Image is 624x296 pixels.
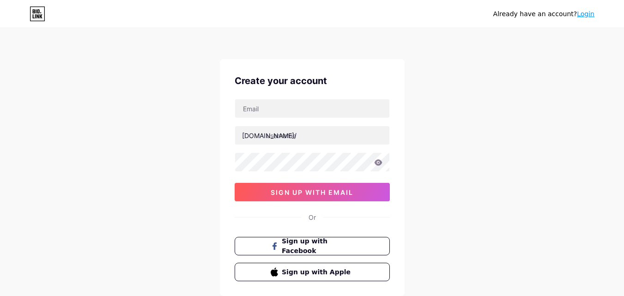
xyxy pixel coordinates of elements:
a: Login [577,10,594,18]
input: username [235,126,389,145]
span: sign up with email [271,188,353,196]
div: Or [309,212,316,222]
div: Already have an account? [493,9,594,19]
input: Email [235,99,389,118]
span: Sign up with Facebook [282,236,353,256]
button: sign up with email [235,183,390,201]
button: Sign up with Apple [235,263,390,281]
div: [DOMAIN_NAME]/ [242,131,297,140]
div: Create your account [235,74,390,88]
span: Sign up with Apple [282,267,353,277]
button: Sign up with Facebook [235,237,390,255]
